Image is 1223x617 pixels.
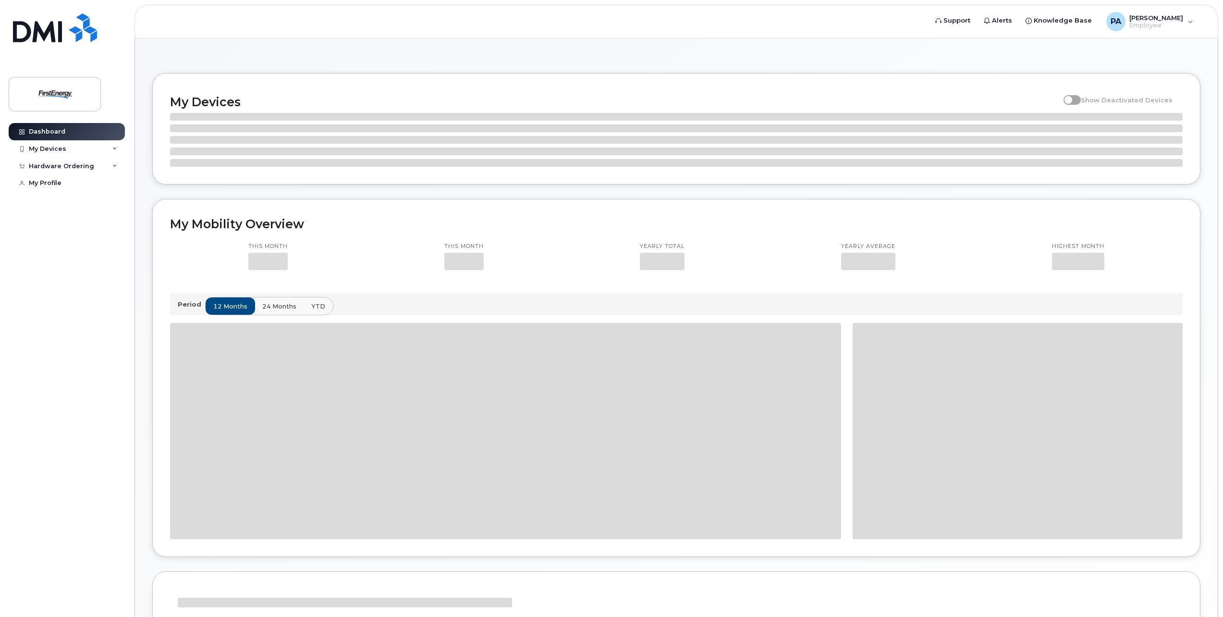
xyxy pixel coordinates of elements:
h2: My Devices [170,95,1059,109]
p: Yearly average [841,243,895,250]
p: Yearly total [640,243,685,250]
p: This month [248,243,288,250]
p: Period [178,300,205,309]
span: Show Deactivated Devices [1081,96,1173,104]
h2: My Mobility Overview [170,217,1183,231]
span: 24 months [262,302,296,311]
span: YTD [311,302,325,311]
p: Highest month [1052,243,1104,250]
p: This month [444,243,484,250]
input: Show Deactivated Devices [1064,91,1071,99]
